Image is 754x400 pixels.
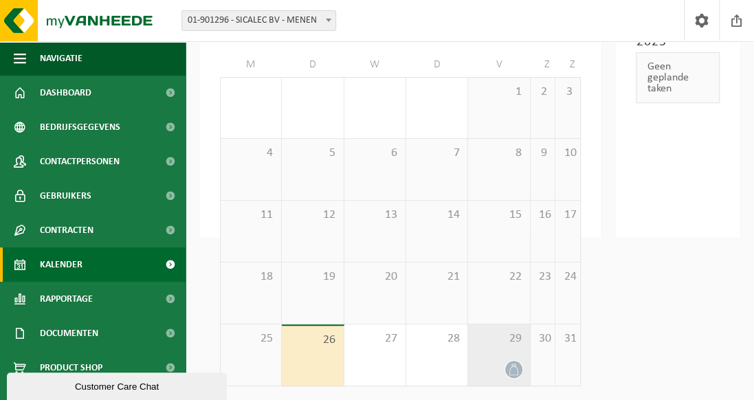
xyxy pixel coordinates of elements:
span: 29 [475,331,522,346]
span: Contactpersonen [40,144,120,179]
span: Rapportage [40,282,93,316]
span: 24 [562,269,573,285]
span: Product Shop [40,351,102,385]
span: 7 [413,146,461,161]
span: 19 [289,269,336,285]
td: Z [531,52,556,77]
span: 22 [475,269,522,285]
span: 2 [537,85,548,100]
span: 9 [537,146,548,161]
td: V [468,52,530,77]
td: M [220,52,282,77]
span: 01-901296 - SICALEC BV - MENEN [182,11,335,30]
span: 6 [351,146,399,161]
span: 11 [228,208,274,223]
td: D [406,52,468,77]
span: Navigatie [40,41,82,76]
span: Dashboard [40,76,91,110]
span: Documenten [40,316,98,351]
span: 18 [228,269,274,285]
td: D [282,52,344,77]
span: 15 [475,208,522,223]
span: 14 [413,208,461,223]
span: Bedrijfsgegevens [40,110,120,144]
span: 13 [351,208,399,223]
span: 17 [562,208,573,223]
span: 20 [351,269,399,285]
span: Contracten [40,213,93,247]
iframe: chat widget [7,370,230,400]
td: Z [555,52,581,77]
span: 23 [537,269,548,285]
span: 4 [228,146,274,161]
span: 25 [228,331,274,346]
span: 26 [289,333,336,348]
span: 28 [413,331,461,346]
td: W [344,52,406,77]
span: 5 [289,146,336,161]
span: 10 [562,146,573,161]
div: Geen geplande taken [636,52,720,103]
span: 01-901296 - SICALEC BV - MENEN [181,10,336,31]
span: Gebruikers [40,179,91,213]
span: 30 [537,331,548,346]
span: Kalender [40,247,82,282]
span: 3 [562,85,573,100]
span: 8 [475,146,522,161]
span: 1 [475,85,522,100]
span: 12 [289,208,336,223]
span: 31 [562,331,573,346]
span: 27 [351,331,399,346]
span: 16 [537,208,548,223]
span: 21 [413,269,461,285]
